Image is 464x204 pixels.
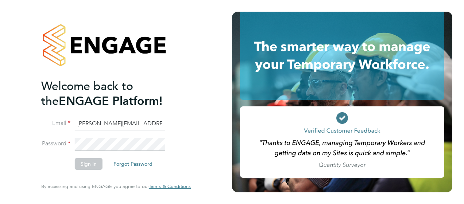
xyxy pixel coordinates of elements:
[75,158,103,170] button: Sign In
[41,79,183,109] h2: ENGAGE Platform!
[75,117,165,130] input: Enter your work email...
[149,184,191,189] a: Terms & Conditions
[108,158,158,170] button: Forgot Password
[149,183,191,189] span: Terms & Conditions
[41,79,133,108] span: Welcome back to the
[41,183,191,189] span: By accessing and using ENGAGE you agree to our
[41,119,70,127] label: Email
[41,140,70,148] label: Password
